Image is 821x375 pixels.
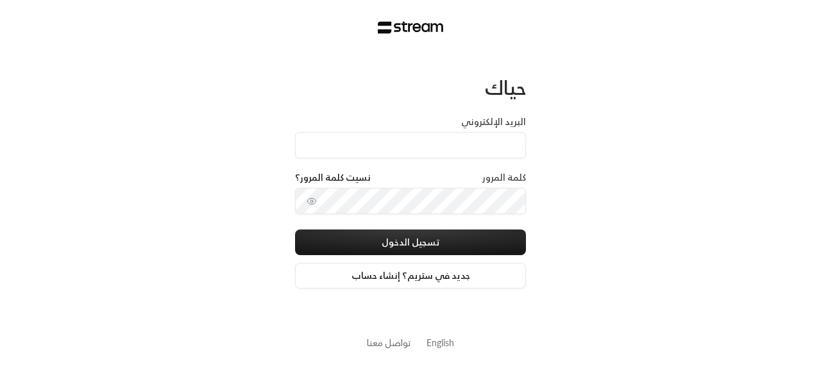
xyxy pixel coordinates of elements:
a: جديد في ستريم؟ إنشاء حساب [295,263,526,288]
label: البريد الإلكتروني [461,115,526,128]
a: نسيت كلمة المرور؟ [295,171,371,184]
img: Stream Logo [378,21,444,34]
button: تسجيل الدخول [295,229,526,255]
span: حياك [485,71,526,104]
button: toggle password visibility [301,191,322,212]
button: تواصل معنا [367,336,411,349]
label: كلمة المرور [482,171,526,184]
a: تواصل معنا [367,335,411,351]
a: English [427,331,454,354]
